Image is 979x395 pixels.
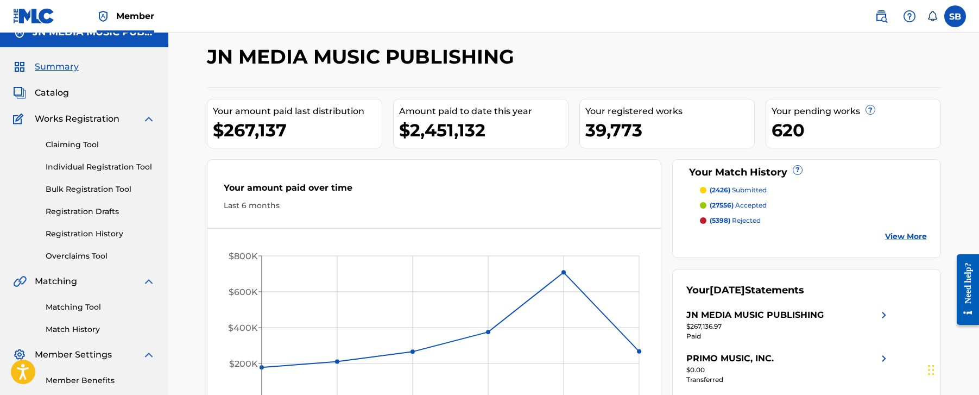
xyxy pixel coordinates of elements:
span: (2426) [710,186,730,194]
a: PRIMO MUSIC, INC.right chevron icon$0.00Transferred [686,352,890,385]
div: Your amount paid over time [224,181,645,200]
p: submitted [710,185,767,195]
div: Last 6 months [224,200,645,211]
span: Member [116,10,154,22]
div: Drag [928,354,934,386]
div: $2,451,132 [399,118,568,142]
tspan: $800K [228,251,257,261]
span: Works Registration [35,112,119,126]
a: Member Benefits [46,375,155,386]
p: rejected [710,216,761,225]
div: Your Statements [686,283,804,298]
img: MLC Logo [13,8,55,24]
span: Member Settings [35,348,112,361]
div: 39,773 [585,118,754,142]
div: Help [899,5,920,27]
span: [DATE] [710,284,745,296]
img: Top Rightsholder [97,10,110,23]
div: Notifications [927,11,938,22]
img: right chevron icon [877,309,890,322]
div: $267,137 [213,118,382,142]
span: (27556) [710,201,734,209]
a: (2426) submitted [700,185,927,195]
a: View More [885,231,927,242]
iframe: Resource Center [949,246,979,333]
img: help [903,10,916,23]
div: Your pending works [772,105,940,118]
div: $267,136.97 [686,322,890,331]
img: Summary [13,60,26,73]
span: (5398) [710,216,730,224]
div: Transferred [686,375,890,385]
img: Works Registration [13,112,27,126]
a: Claiming Tool [46,139,155,151]
h2: JN MEDIA MUSIC PUBLISHING [207,45,520,69]
div: $0.00 [686,365,890,375]
span: ? [793,166,802,174]
div: JN MEDIA MUSIC PUBLISHING [686,309,824,322]
a: Match History [46,324,155,335]
img: right chevron icon [877,352,890,365]
span: Matching [35,275,77,288]
a: (5398) rejected [700,216,927,225]
div: Your Match History [686,165,927,180]
a: Registration Drafts [46,206,155,217]
img: expand [142,275,155,288]
div: 620 [772,118,940,142]
div: Your amount paid last distribution [213,105,382,118]
div: Amount paid to date this year [399,105,568,118]
a: Registration History [46,228,155,240]
iframe: Chat Widget [925,343,979,395]
p: accepted [710,200,767,210]
tspan: $200K [229,359,257,369]
img: expand [142,348,155,361]
a: Individual Registration Tool [46,161,155,173]
img: Matching [13,275,27,288]
div: PRIMO MUSIC, INC. [686,352,774,365]
span: Catalog [35,86,69,99]
div: User Menu [944,5,966,27]
a: (27556) accepted [700,200,927,210]
a: SummarySummary [13,60,79,73]
img: expand [142,112,155,126]
tspan: $400K [228,323,257,333]
a: JN MEDIA MUSIC PUBLISHINGright chevron icon$267,136.97Paid [686,309,890,341]
span: Summary [35,60,79,73]
tspan: $600K [228,287,257,297]
span: ? [866,105,875,114]
div: Paid [686,331,890,341]
div: Your registered works [585,105,754,118]
a: Overclaims Tool [46,250,155,262]
img: Catalog [13,86,26,99]
img: search [875,10,888,23]
a: Bulk Registration Tool [46,184,155,195]
img: Member Settings [13,348,26,361]
a: Matching Tool [46,302,155,313]
a: CatalogCatalog [13,86,69,99]
a: Public Search [870,5,892,27]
